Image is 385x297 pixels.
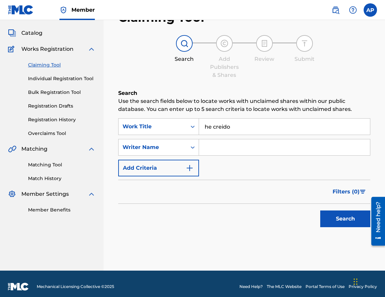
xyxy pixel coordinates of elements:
div: Help [346,3,360,17]
a: The MLC Website [267,284,302,290]
div: Search [168,55,201,63]
button: Search [320,210,370,227]
img: step indicator icon for Add Publishers & Shares [220,39,228,47]
form: Search Form [118,118,370,231]
img: Works Registration [8,45,17,53]
a: Matching Tool [28,161,95,168]
a: Privacy Policy [349,284,377,290]
img: logo [8,283,29,291]
p: Use the search fields below to locate works with unclaimed shares within our public database. You... [118,97,370,113]
span: Catalog [21,29,42,37]
iframe: Resource Center [366,194,385,248]
span: Mechanical Licensing Collective © 2025 [37,284,114,290]
span: Matching [21,145,47,153]
div: User Menu [364,3,377,17]
div: Writer Name [123,143,183,151]
a: Portal Terms of Use [306,284,345,290]
span: Member [71,6,95,14]
button: Filters (0) [329,183,370,200]
img: filter [360,190,366,194]
img: search [332,6,340,14]
a: Need Help? [239,284,263,290]
a: Individual Registration Tool [28,75,95,82]
div: Work Title [123,123,183,131]
img: Matching [8,145,16,153]
iframe: Chat Widget [352,265,385,297]
span: Member Settings [21,190,69,198]
a: Public Search [329,3,342,17]
div: Drag [354,272,358,292]
img: Top Rightsholder [59,6,67,14]
a: Match History [28,175,95,182]
span: Filters ( 0 ) [333,188,360,196]
a: Overclaims Tool [28,130,95,137]
button: Add Criteria [118,160,199,176]
a: CatalogCatalog [8,29,42,37]
a: SummarySummary [8,13,48,21]
a: Registration Drafts [28,103,95,110]
img: Member Settings [8,190,16,198]
div: Review [248,55,281,63]
img: MLC Logo [8,5,34,15]
a: Registration History [28,116,95,123]
img: step indicator icon for Search [180,39,188,47]
a: Member Benefits [28,206,95,213]
a: Bulk Registration Tool [28,89,95,96]
a: Claiming Tool [28,61,95,68]
span: Works Registration [21,45,73,53]
h6: Search [118,89,370,97]
img: expand [87,190,95,198]
div: Submit [288,55,321,63]
img: expand [87,145,95,153]
img: Catalog [8,29,16,37]
img: step indicator icon for Submit [301,39,309,47]
img: help [349,6,357,14]
img: 9d2ae6d4665cec9f34b9.svg [186,164,194,172]
img: expand [87,45,95,53]
img: step indicator icon for Review [260,39,268,47]
div: Add Publishers & Shares [208,55,241,79]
